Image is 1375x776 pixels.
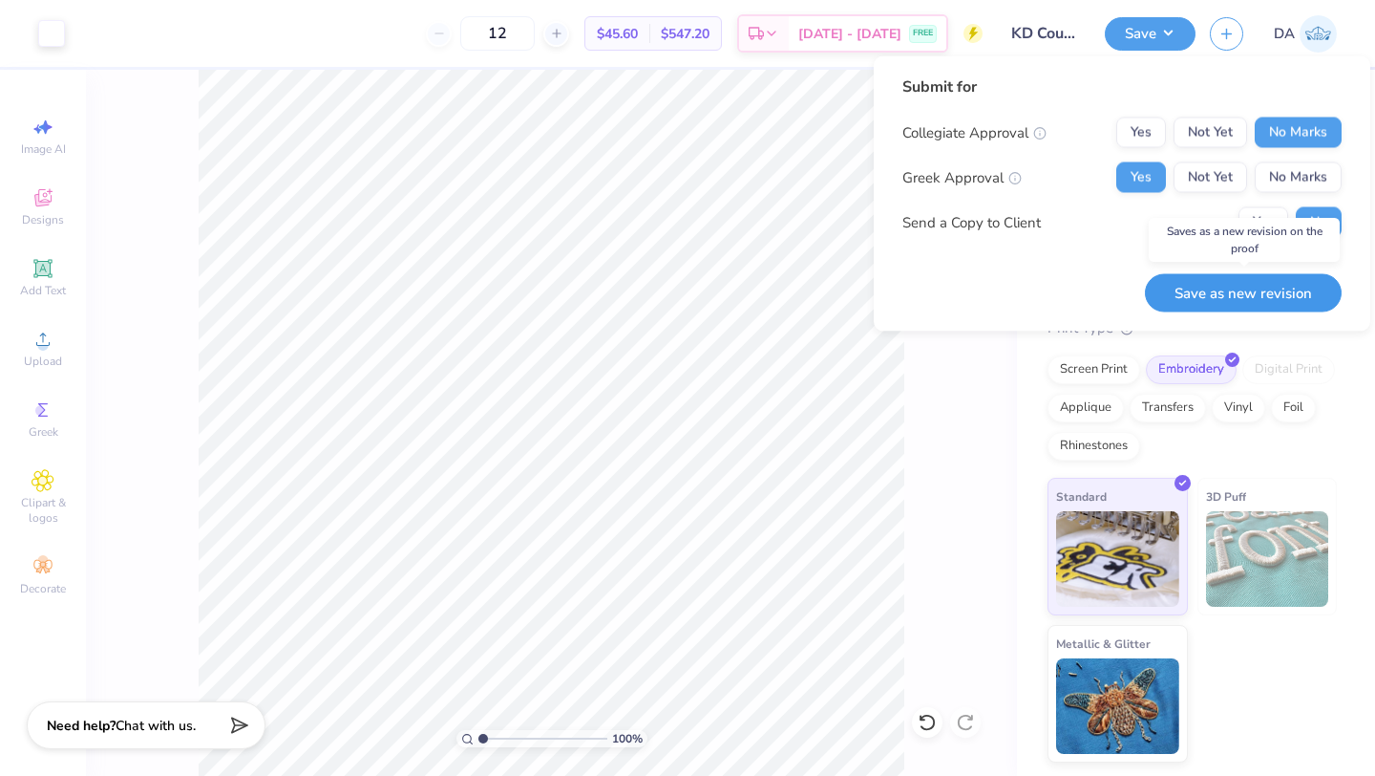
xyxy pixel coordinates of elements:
span: Standard [1056,486,1107,507]
span: $45.60 [597,24,638,44]
button: No Marks [1255,118,1342,148]
button: Not Yet [1174,162,1247,193]
input: – – [460,16,535,51]
strong: Need help? [47,717,116,735]
span: $547.20 [661,24,709,44]
span: Decorate [20,581,66,596]
button: Save as new revision [1145,273,1342,313]
button: Yes [1116,162,1166,193]
img: Standard [1056,511,1179,607]
span: Upload [24,354,62,369]
a: DA [1274,15,1337,53]
div: Vinyl [1212,394,1265,422]
div: Greek Approval [902,166,1022,188]
span: Chat with us. [116,717,196,735]
span: Metallic & Glitter [1056,634,1151,654]
div: Saves as a new revision on the proof [1149,218,1340,262]
span: 100 % [612,730,643,747]
span: Add Text [20,283,66,298]
button: Yes [1238,207,1288,238]
span: [DATE] - [DATE] [798,24,901,44]
div: Foil [1271,394,1316,422]
button: No Marks [1255,162,1342,193]
span: DA [1274,23,1295,45]
div: Send a Copy to Client [902,211,1041,233]
input: Untitled Design [997,14,1090,53]
div: Collegiate Approval [902,121,1047,143]
div: Transfers [1130,394,1206,422]
span: Greek [29,424,58,440]
span: Image AI [21,141,66,157]
div: Screen Print [1047,356,1140,384]
div: Applique [1047,394,1124,422]
div: Rhinestones [1047,432,1140,461]
span: FREE [913,27,933,40]
span: Designs [22,212,64,227]
span: Clipart & logos [10,495,76,526]
div: Submit for [902,75,1342,98]
div: Embroidery [1146,356,1237,384]
img: Damarys Aceituno [1300,15,1337,53]
img: Metallic & Glitter [1056,658,1179,754]
button: Yes [1116,118,1166,148]
div: Digital Print [1242,356,1335,384]
button: Not Yet [1174,118,1247,148]
button: No [1296,207,1342,238]
span: 3D Puff [1206,486,1246,507]
button: Save [1105,17,1195,51]
img: 3D Puff [1206,511,1329,607]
